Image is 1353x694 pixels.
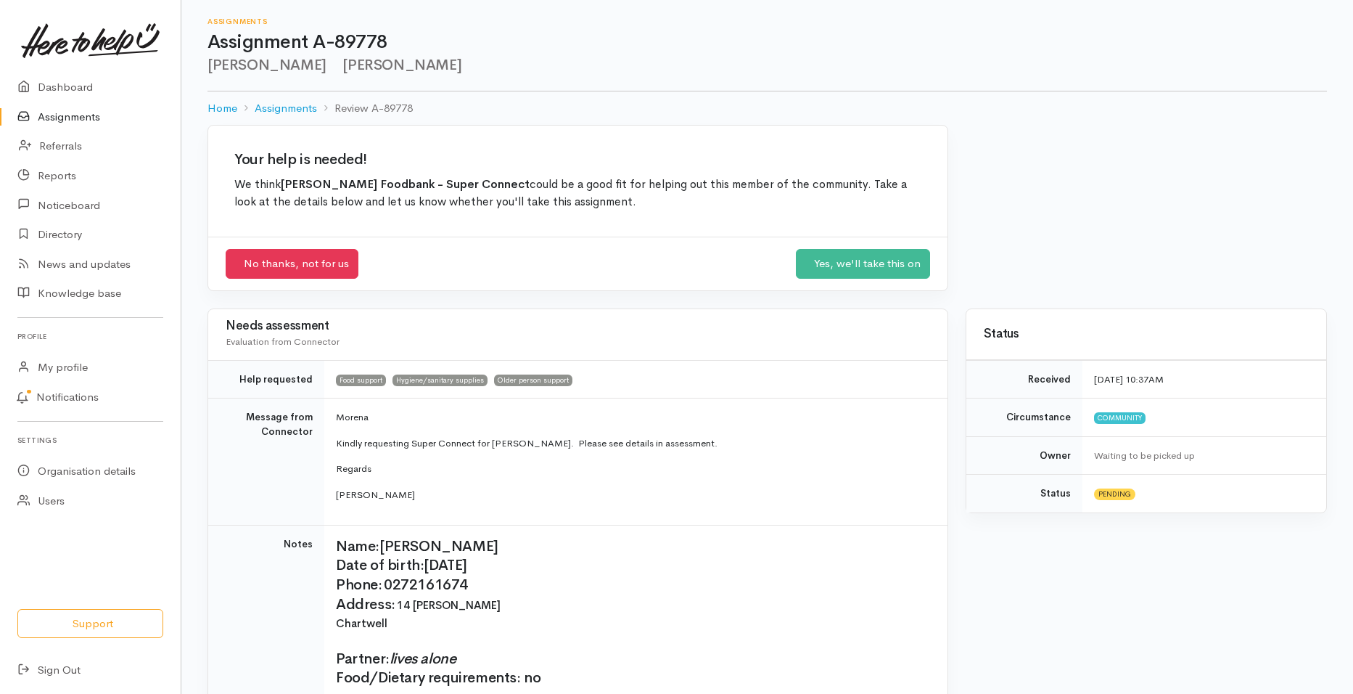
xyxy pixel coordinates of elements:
[984,327,1309,341] h3: Status
[207,91,1327,126] nav: breadcrumb
[336,650,456,668] span: Partner:
[208,360,324,399] td: Help requested
[234,176,921,211] p: We think could be a good fit for helping out this member of the community. Take a look at the det...
[424,556,467,574] span: [DATE]
[336,488,930,502] p: [PERSON_NAME]
[207,100,237,117] a: Home
[234,152,921,168] h2: Your help is needed!
[17,609,163,639] button: Support
[17,327,163,346] h6: Profile
[336,556,424,574] span: Date of birth:
[336,616,387,630] span: Chartwell
[207,57,1327,73] h2: [PERSON_NAME]
[336,669,540,687] span: Food/Dietary requirements: no
[317,100,413,117] li: Review A-89778
[397,598,501,612] span: 14 [PERSON_NAME]
[208,399,324,526] td: Message from Connector
[226,319,930,333] h3: Needs assessment
[796,249,930,279] a: Yes, we'll take this on
[1094,489,1135,500] span: Pending
[335,56,461,74] span: [PERSON_NAME]
[966,360,1082,399] td: Received
[17,430,163,450] h6: Settings
[226,335,340,348] span: Evaluation from Connector
[207,17,1327,25] h6: Assignments
[255,100,317,117] a: Assignments
[336,537,379,555] span: Name:
[1094,449,1309,463] div: Waiting to be picked up
[966,436,1082,475] td: Owner
[281,177,530,192] b: [PERSON_NAME] Foodbank - Super Connect
[336,375,386,386] span: Food support
[226,249,358,279] a: No thanks, not for us
[494,375,572,386] span: Older person support
[207,32,1327,53] h1: Assignment A-89778
[1094,412,1146,424] span: Community
[384,576,468,594] span: 0272161674
[966,475,1082,513] td: Status
[336,410,930,425] p: Morena
[390,650,456,668] i: lives alone
[336,436,930,451] p: Kindly requesting Super Connect for [PERSON_NAME]. Please see details in assessment.
[379,537,498,555] span: [PERSON_NAME]
[336,576,382,594] span: Phone:
[392,375,488,386] span: Hygiene/sanitary supplies
[1094,373,1164,385] time: [DATE] 10:37AM
[966,399,1082,437] td: Circumstance
[336,595,395,613] span: Address:
[336,462,930,476] p: Regards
